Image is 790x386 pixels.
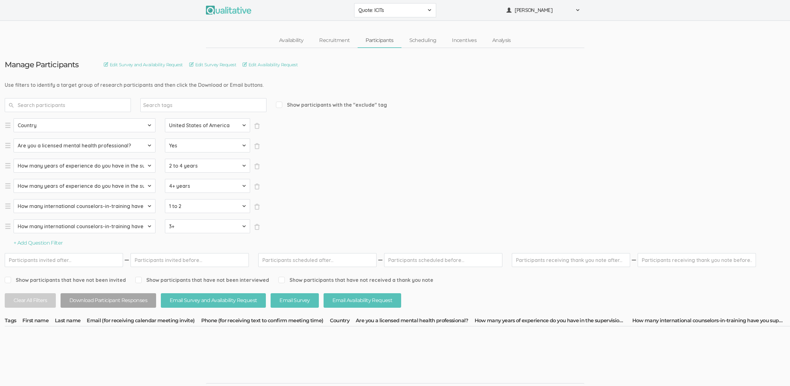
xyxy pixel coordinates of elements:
[444,34,484,47] a: Incentives
[515,7,571,14] span: [PERSON_NAME]
[384,253,502,267] input: Participants scheduled before...
[5,293,56,308] button: Clear All Filters
[358,34,401,47] a: Participants
[5,98,131,112] input: Search participants
[5,61,79,69] h3: Manage Participants
[161,293,266,308] button: Email Survey and Availability Request
[254,123,260,129] span: ×
[22,317,55,326] th: First name
[354,3,436,17] button: Quote: ICITs
[638,253,756,267] input: Participants receiving thank you note before...
[135,276,269,284] span: Show participants that have not been interviewed
[254,183,260,190] span: ×
[330,317,356,326] th: Country
[189,61,236,68] a: Edit Survey Request
[512,253,630,267] input: Participants receiving thank you note after...
[243,61,298,68] a: Edit Availability Request
[356,317,475,326] th: Are you a licensed mental health professional?
[758,356,790,386] iframe: Chat Widget
[377,253,383,267] img: dash.svg
[143,101,183,109] input: Search tags
[271,293,319,308] button: Email Survey
[258,253,377,267] input: Participants scheduled after...
[87,317,201,326] th: Email (for receiving calendar meeting invite)
[254,204,260,210] span: ×
[104,61,183,68] a: Edit Survey and Availability Request
[311,34,358,47] a: Recruitment
[254,224,260,230] span: ×
[271,34,311,47] a: Availability
[61,293,156,308] button: Download Participant Responses
[131,253,249,267] input: Participants invited before...
[5,317,22,326] th: Tags
[484,34,519,47] a: Analysis
[278,276,433,284] span: Show participants that have not received a thank you note
[276,101,387,109] span: Show participants with the "exclude" tag
[254,163,260,169] span: ×
[358,7,424,14] span: Quote: ICITs
[401,34,444,47] a: Scheduling
[5,276,126,284] span: Show participants that have not been invited
[254,143,260,149] span: ×
[324,293,401,308] button: Email Availability Request
[201,317,330,326] th: Phone (for receiving text to confirm meeting time)
[55,317,87,326] th: Last name
[631,253,637,267] img: dash.svg
[632,317,790,326] th: How many international counselors-in-training have you supervised?
[475,317,632,326] th: How many years of experience do you have in the supervision of counselors?
[206,6,251,15] img: Qualitative
[14,240,63,247] button: + Add Question Filter
[502,3,584,17] button: [PERSON_NAME]
[5,253,123,267] input: Participants invited after...
[124,253,130,267] img: dash.svg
